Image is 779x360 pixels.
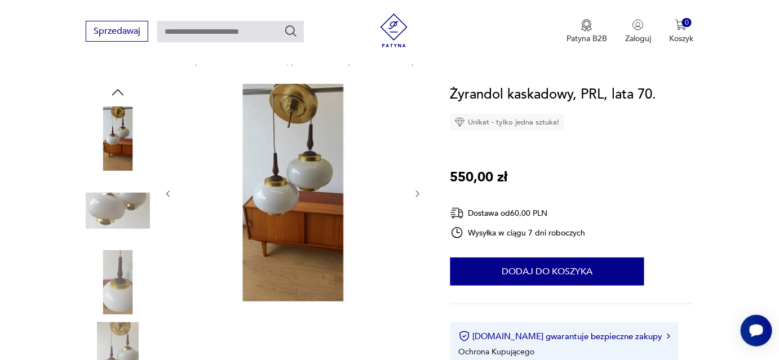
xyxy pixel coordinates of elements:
a: Ikona medaluPatyna B2B [566,19,607,44]
img: Zdjęcie produktu Żyrandol kaskadowy, PRL, lata 70. [86,179,150,243]
p: Zaloguj [625,33,651,44]
button: Patyna B2B [566,19,607,44]
a: Produkty [167,57,200,66]
div: 0 [682,18,692,28]
iframe: Smartsupp widget button [741,315,772,346]
li: Ochrona Kupującego [459,346,535,357]
p: Żyrandol kaskadowy, PRL, lata 70. [343,57,463,66]
img: Ikona dostawy [450,206,464,220]
div: Wysyłka w ciągu 7 dni roboczych [450,226,586,239]
img: Zdjęcie produktu Żyrandol kaskadowy, PRL, lata 70. [86,106,150,171]
button: [DOMAIN_NAME] gwarantuje bezpieczne zakupy [459,331,670,342]
img: Ikona strzałki w prawo [667,334,670,339]
img: Ikona diamentu [455,117,465,127]
img: Patyna - sklep z meblami i dekoracjami vintage [377,14,411,47]
button: Szukaj [284,24,298,38]
p: Koszyk [669,33,693,44]
a: Oświetlenie [215,57,256,66]
p: Patyna B2B [566,33,607,44]
img: Ikona medalu [581,19,592,32]
a: Lampy sufitowe [272,57,328,66]
img: Ikonka użytkownika [632,19,644,30]
button: 0Koszyk [669,19,693,44]
div: Dostawa od 60,00 PLN [450,206,586,220]
img: Zdjęcie produktu Żyrandol kaskadowy, PRL, lata 70. [86,250,150,314]
h1: Żyrandol kaskadowy, PRL, lata 70. [450,84,657,105]
img: Zdjęcie produktu Żyrandol kaskadowy, PRL, lata 70. [184,84,402,301]
a: Sprzedawaj [86,28,148,36]
button: Dodaj do koszyka [450,257,644,286]
button: Zaloguj [625,19,651,44]
img: Ikona certyfikatu [459,331,470,342]
p: 550,00 zł [450,167,508,188]
img: Ikona koszyka [675,19,687,30]
a: [DOMAIN_NAME] [86,57,152,66]
button: Sprzedawaj [86,21,148,42]
div: Unikat - tylko jedna sztuka! [450,114,564,131]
